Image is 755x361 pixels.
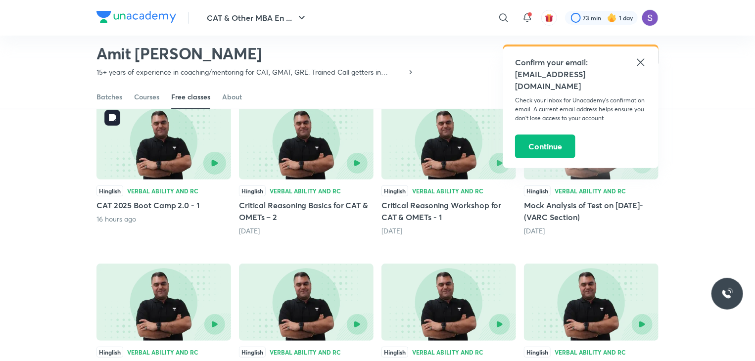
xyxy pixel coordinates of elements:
div: About [222,92,242,102]
a: Company Logo [96,11,176,25]
img: ttu [721,288,733,300]
div: 2 days ago [524,226,659,236]
a: About [222,85,242,109]
h2: Amit [PERSON_NAME] [96,44,415,63]
img: Company Logo [96,11,176,23]
div: Hinglish [524,185,551,196]
div: Verbal Ability and RC [555,188,626,194]
div: Hinglish [381,347,408,358]
h5: Confirm your email: [515,56,647,68]
div: Hinglish [239,185,266,196]
h5: Critical Reasoning Workshop for CAT & OMETs - 1 [381,199,516,223]
h5: Mock Analysis of Test on [DATE]- (VARC Section) [524,199,659,223]
img: avatar [545,13,554,22]
div: Verbal Ability and RC [127,349,198,355]
div: 2 days ago [239,226,374,236]
img: streak [607,13,617,23]
img: Sapara Premji [642,9,659,26]
div: Free classes [171,92,210,102]
div: Verbal Ability and RC [127,188,198,194]
div: Hinglish [239,347,266,358]
button: CAT & Other MBA En ... [201,8,314,28]
div: Hinglish [96,185,123,196]
a: Free classes [171,85,210,109]
div: Critical Reasoning Workshop for CAT & OMETs - 1 [381,102,516,236]
button: avatar [541,10,557,26]
p: 15+ years of experience in coaching/mentoring for CAT, GMAT, GRE. Trained Call getters in Persona... [96,67,407,77]
div: Critical Reasoning Basics for CAT & OMETs – 2 [239,102,374,236]
h5: CAT 2025 Boot Camp 2.0 - 1 [96,199,231,211]
div: CAT 2025 Boot Camp 2.0 - 1 [96,102,231,236]
h5: [EMAIL_ADDRESS][DOMAIN_NAME] [515,68,647,92]
div: 16 hours ago [96,214,231,224]
div: Hinglish [381,185,408,196]
div: Hinglish [524,347,551,358]
div: Hinglish [96,347,123,358]
div: Verbal Ability and RC [270,188,341,194]
div: Verbal Ability and RC [412,188,483,194]
a: Batches [96,85,122,109]
button: Continue [515,135,575,158]
div: Batches [96,92,122,102]
h5: Critical Reasoning Basics for CAT & OMETs – 2 [239,199,374,223]
div: Courses [134,92,159,102]
div: Verbal Ability and RC [412,349,483,355]
div: Verbal Ability and RC [270,349,341,355]
div: 2 days ago [381,226,516,236]
p: Check your inbox for Unacademy’s confirmation email. A current email address helps ensure you don... [515,96,647,123]
div: Verbal Ability and RC [555,349,626,355]
div: Mock Analysis of Test on 31.08.2025- (VARC Section) [524,102,659,236]
a: Courses [134,85,159,109]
